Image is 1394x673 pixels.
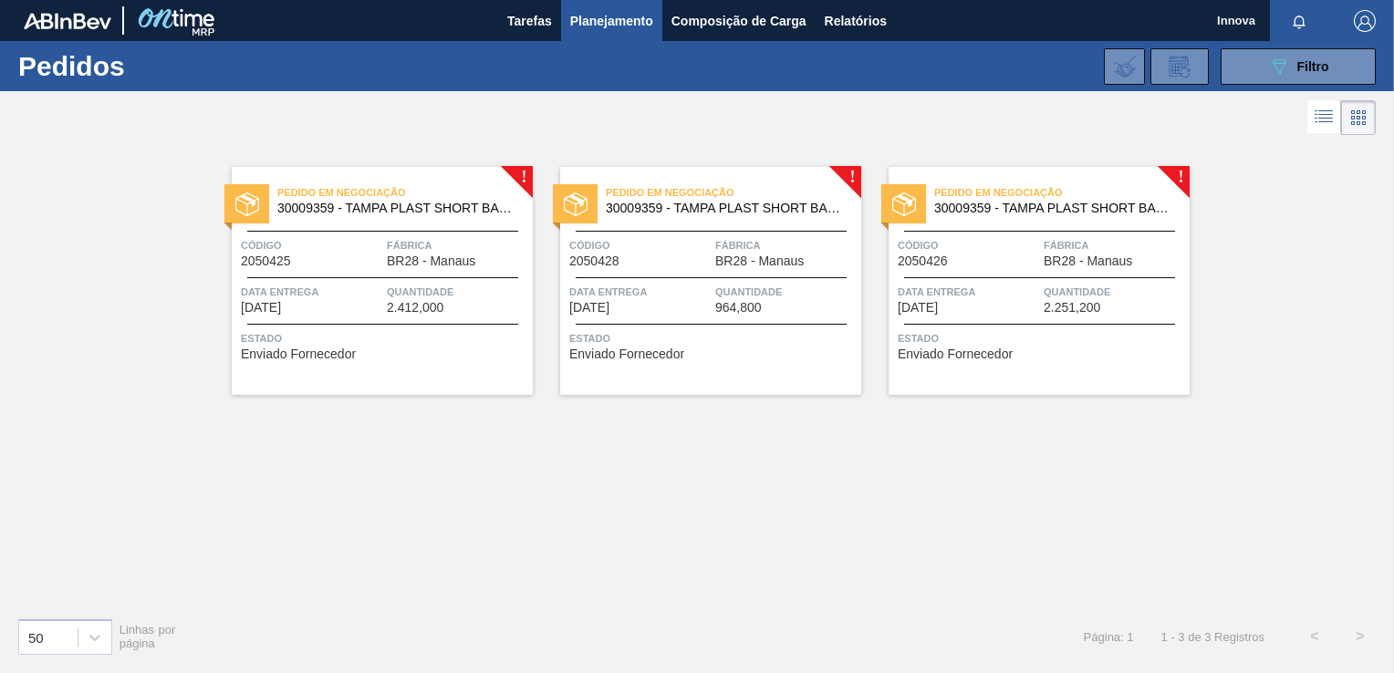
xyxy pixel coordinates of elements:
[1044,301,1100,315] span: 2.251,200
[606,202,847,215] span: 30009359 - TAMPA PLAST SHORT BARE S/ LINER
[934,183,1190,202] span: Pedido em Negociação
[387,283,528,301] span: Quantidade
[1292,614,1337,659] button: <
[241,236,382,254] span: Código
[671,10,806,32] span: Composição de Carga
[569,283,711,301] span: Data Entrega
[1044,254,1132,268] span: BR28 - Manaus
[825,10,887,32] span: Relatórios
[507,10,552,32] span: Tarefas
[1337,614,1383,659] button: >
[569,236,711,254] span: Código
[570,10,653,32] span: Planejamento
[892,192,916,216] img: estado
[934,202,1175,215] span: 30009359 - TAMPA PLAST SHORT BARE S/ LINER
[241,329,528,347] span: Status
[387,254,475,268] span: BR28 - Manaus
[235,192,259,216] img: estado
[1221,48,1376,85] button: Filtro
[277,183,533,202] span: Pedido em Negociação
[606,183,861,202] span: Pedido em Negociação
[898,301,938,315] span: 03/11/2025
[1150,48,1209,85] div: Solicitação de Revisão de Pedidos
[569,347,684,361] span: Enviado Fornecedor
[120,623,176,650] span: Linhas por página
[28,629,44,645] div: 50
[533,167,861,395] a: !estadoPedido em Negociação30009359 - TAMPA PLAST SHORT BARE S/ LINERCódigo2050428FábricaBR28 - M...
[715,283,857,301] span: Quantidade
[898,329,1185,347] span: Status
[277,202,518,215] span: 30009359 - TAMPA PLAST SHORT BARE S/ LINER
[861,167,1190,395] a: !estadoPedido em Negociação30009359 - TAMPA PLAST SHORT BARE S/ LINERCódigo2050426FábricaBR28 - M...
[1354,10,1376,32] img: Logout
[569,301,609,315] span: 20/10/2025
[569,329,857,347] span: Status
[387,236,528,254] span: Fábrica
[715,254,804,268] span: BR28 - Manaus
[715,236,857,254] span: Fábrica
[898,254,948,268] span: 2050426
[898,283,1039,301] span: Data Entrega
[1341,100,1376,135] div: Visão em Cards
[241,254,291,268] span: 2050425
[1270,8,1328,34] button: Notificações
[1297,59,1329,74] span: Filtro
[1307,100,1341,135] div: Visão em Lista
[898,347,1013,361] span: Enviado Fornecedor
[1044,283,1185,301] span: Quantidade
[1044,236,1185,254] span: Fábrica
[1161,630,1264,644] span: 1 - 3 de 3 Registros
[241,283,382,301] span: Data Entrega
[24,13,111,29] img: TNhmsLtSVTkK8tSr43FrP2fwEKptu5GPRR3wAAAABJRU5ErkJggg==
[1104,48,1145,85] div: Importar Negociações dos Pedidos
[898,236,1039,254] span: Código
[241,301,281,315] span: 13/10/2025
[387,301,443,315] span: 2.412,000
[564,192,588,216] img: estado
[204,167,533,395] a: !estadoPedido em Negociação30009359 - TAMPA PLAST SHORT BARE S/ LINERCódigo2050425FábricaBR28 - M...
[241,347,356,361] span: Enviado Fornecedor
[569,254,619,268] span: 2050428
[715,301,762,315] span: 964,800
[18,56,280,77] h1: Pedidos
[1084,630,1134,644] span: Página: 1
